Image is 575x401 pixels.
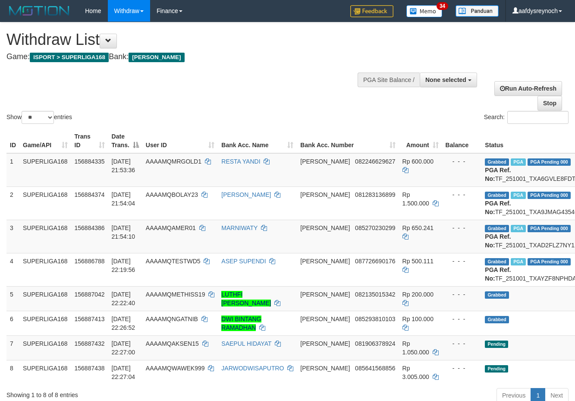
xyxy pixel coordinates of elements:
b: PGA Ref. No: [485,167,511,182]
span: AAAAMQMETHISS19 [146,291,205,298]
select: Showentries [22,111,54,124]
a: DWI BINTANG RAMADHAN [221,316,261,331]
h1: Withdraw List [6,31,375,48]
div: - - - [446,190,478,199]
td: 5 [6,286,19,311]
td: SUPERLIGA168 [19,253,71,286]
th: Date Trans.: activate to sort column descending [108,129,142,153]
span: Rp 1.050.000 [402,340,429,356]
a: LUTHFI [PERSON_NAME] [221,291,271,306]
th: Trans ID: activate to sort column ascending [71,129,108,153]
span: Rp 650.241 [402,224,434,231]
span: Grabbed [485,225,509,232]
div: - - - [446,315,478,323]
span: [DATE] 21:54:10 [112,224,135,240]
span: 156887413 [75,316,105,322]
span: Marked by aafandaneth [511,192,526,199]
span: [DATE] 21:53:36 [112,158,135,174]
a: [PERSON_NAME] [221,191,271,198]
span: Rp 100.000 [402,316,434,322]
span: [PERSON_NAME] [300,191,350,198]
span: PGA Pending [528,192,571,199]
span: ISPORT > SUPERLIGA168 [30,53,109,62]
span: Rp 600.000 [402,158,434,165]
span: [PERSON_NAME] [300,224,350,231]
span: Copy 085641568856 to clipboard [355,365,395,372]
h4: Game: Bank: [6,53,375,61]
span: AAAAMQNGATNIB [146,316,198,322]
a: RESTA YANDI [221,158,260,165]
span: 156887438 [75,365,105,372]
td: SUPERLIGA168 [19,186,71,220]
button: None selected [420,73,477,87]
span: 156886788 [75,258,105,265]
input: Search: [507,111,569,124]
td: 7 [6,335,19,360]
span: AAAAMQAMER01 [146,224,196,231]
span: [PERSON_NAME] [300,316,350,322]
span: PGA Pending [528,158,571,166]
span: None selected [425,76,466,83]
span: 156884386 [75,224,105,231]
label: Search: [484,111,569,124]
img: panduan.png [456,5,499,17]
span: Rp 500.111 [402,258,434,265]
span: Marked by aafandaneth [511,225,526,232]
a: Stop [537,96,562,111]
img: Feedback.jpg [350,5,393,17]
span: [PERSON_NAME] [300,258,350,265]
span: Copy 082135015342 to clipboard [355,291,395,298]
td: 6 [6,311,19,335]
span: AAAAMQTESTWD5 [146,258,201,265]
span: [DATE] 21:54:04 [112,191,135,207]
img: Button%20Memo.svg [406,5,443,17]
div: - - - [446,339,478,348]
a: JARWODWISAPUTRO [221,365,284,372]
div: PGA Site Balance / [358,73,420,87]
img: MOTION_logo.png [6,4,72,17]
td: 1 [6,153,19,187]
b: PGA Ref. No: [485,200,511,215]
td: SUPERLIGA168 [19,286,71,311]
span: [DATE] 22:22:40 [112,291,135,306]
span: [DATE] 22:26:52 [112,316,135,331]
span: Copy 081283136899 to clipboard [355,191,395,198]
span: [PERSON_NAME] [129,53,184,62]
td: SUPERLIGA168 [19,360,71,385]
span: Grabbed [485,291,509,299]
span: 156884335 [75,158,105,165]
span: Copy 082246629627 to clipboard [355,158,395,165]
th: Balance [442,129,482,153]
span: AAAAMQWAWEK999 [146,365,205,372]
span: 156887042 [75,291,105,298]
span: Grabbed [485,192,509,199]
span: Marked by aafandaneth [511,158,526,166]
td: SUPERLIGA168 [19,311,71,335]
span: Copy 085270230299 to clipboard [355,224,395,231]
span: Copy 085293810103 to clipboard [355,316,395,322]
span: PGA Pending [528,258,571,265]
a: MARNIWATY [221,224,258,231]
span: 156884374 [75,191,105,198]
td: SUPERLIGA168 [19,220,71,253]
td: SUPERLIGA168 [19,335,71,360]
span: Grabbed [485,158,509,166]
th: Bank Acc. Name: activate to sort column ascending [218,129,297,153]
span: Pending [485,341,508,348]
span: [PERSON_NAME] [300,158,350,165]
span: AAAAMQBOLAY23 [146,191,198,198]
td: 2 [6,186,19,220]
span: Rp 200.000 [402,291,434,298]
th: Bank Acc. Number: activate to sort column ascending [297,129,399,153]
span: Copy 087726690176 to clipboard [355,258,395,265]
div: - - - [446,364,478,373]
th: Amount: activate to sort column ascending [399,129,442,153]
div: - - - [446,290,478,299]
div: - - - [446,157,478,166]
span: AAAAMQAKSEN15 [146,340,199,347]
span: [DATE] 22:19:56 [112,258,135,273]
span: [DATE] 22:27:04 [112,365,135,380]
span: 34 [437,2,448,10]
label: Show entries [6,111,72,124]
span: [PERSON_NAME] [300,340,350,347]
